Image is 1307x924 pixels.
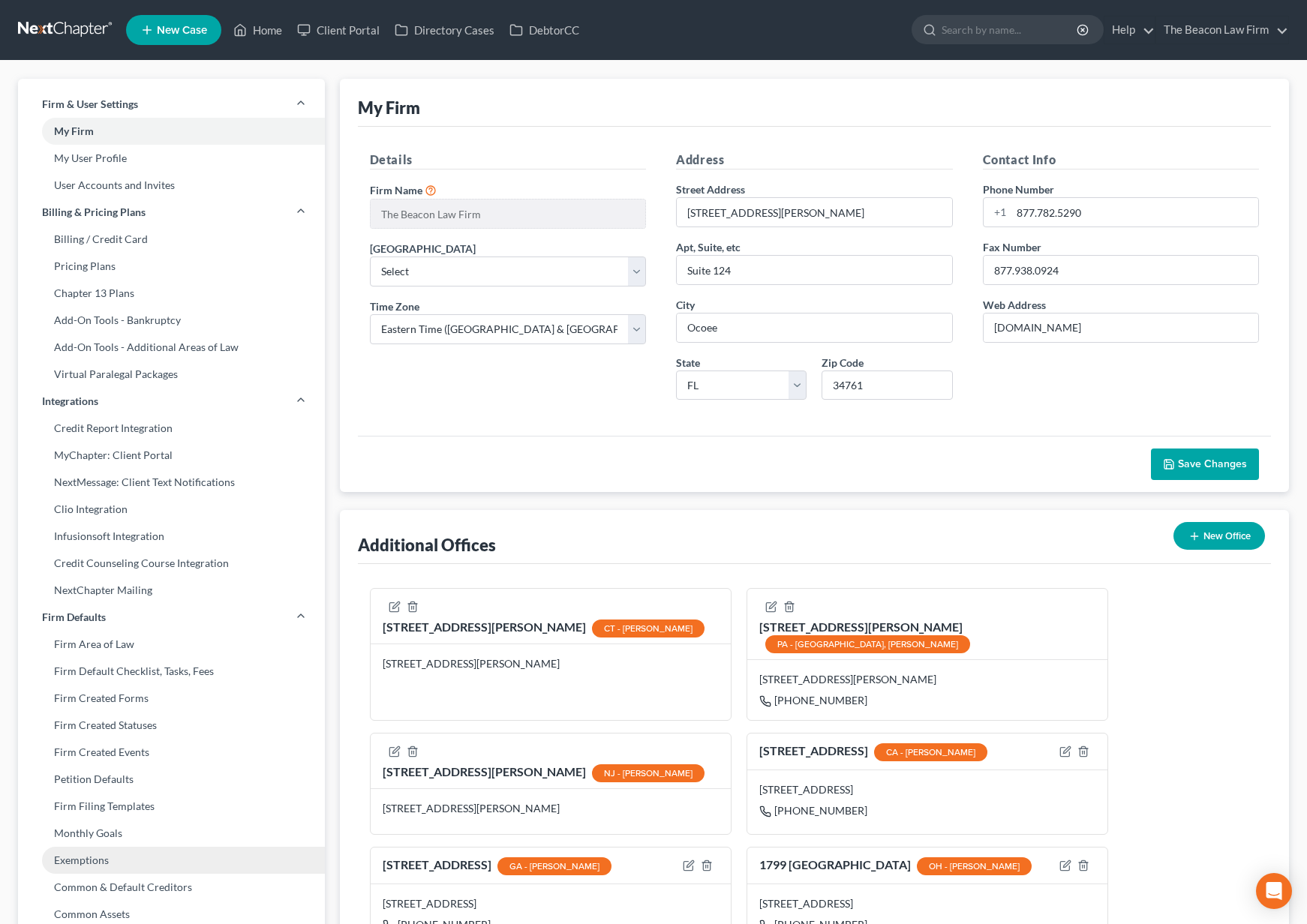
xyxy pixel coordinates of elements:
[1156,16,1288,43] a: The Beacon Law Firm
[759,742,987,761] div: [STREET_ADDRESS]
[370,151,647,169] h5: Details
[18,712,325,739] a: Firm Created Statuses
[387,16,502,43] a: Directory Cases
[822,355,864,370] label: Zip Code
[18,577,325,604] a: NextChapter Mailing
[42,610,106,625] span: Firm Defaults
[759,856,1032,875] div: 1799 [GEOGRAPHIC_DATA]
[18,469,325,496] a: NextMessage: Client Text Notifications
[226,16,290,43] a: Home
[984,198,1011,226] div: +1
[677,198,952,226] input: Enter address...
[18,847,325,874] a: Exemptions
[18,145,325,172] a: My User Profile
[42,205,146,220] span: Billing & Pricing Plans
[765,635,970,653] div: PA - [GEOGRAPHIC_DATA], [PERSON_NAME]
[371,199,646,228] input: Enter name...
[18,415,325,442] a: Credit Report Integration
[18,496,325,523] a: Clio Integration
[18,307,325,334] a: Add-On Tools - Bankruptcy
[370,298,419,314] label: Time Zone
[774,694,867,706] span: [PHONE_NUMBER]
[370,241,476,256] label: [GEOGRAPHIC_DATA]
[383,856,611,875] div: [STREET_ADDRESS]
[383,619,705,637] div: [STREET_ADDRESS][PERSON_NAME]
[942,16,1079,43] input: Search by name...
[383,656,719,671] div: [STREET_ADDRESS][PERSON_NAME]
[677,313,952,342] input: Enter city...
[18,226,325,253] a: Billing / Credit Card
[42,394,98,409] span: Integrations
[383,896,719,911] div: [STREET_ADDRESS]
[1178,457,1247,470] span: Save Changes
[774,804,867,817] span: [PHONE_NUMBER]
[676,355,700,370] label: State
[983,239,1041,255] label: Fax Number
[383,763,705,782] div: [STREET_ADDRESS][PERSON_NAME]
[1173,522,1265,550] button: New Office
[917,857,1032,875] div: OH - [PERSON_NAME]
[18,658,325,685] a: Firm Default Checklist, Tasks, Fees
[759,896,1095,911] div: [STREET_ADDRESS]
[759,672,1095,687] div: [STREET_ADDRESS][PERSON_NAME]
[759,619,1095,653] div: [STREET_ADDRESS][PERSON_NAME]
[370,184,422,196] span: Firm Name
[676,151,953,169] h5: Address
[18,280,325,307] a: Chapter 13 Plans
[18,820,325,847] a: Monthly Goals
[18,361,325,388] a: Virtual Paralegal Packages
[983,151,1260,169] h5: Contact Info
[18,766,325,793] a: Petition Defaults
[676,297,695,313] label: City
[18,739,325,766] a: Firm Created Events
[18,793,325,820] a: Firm Filing Templates
[676,181,745,197] label: Street Address
[157,25,207,36] span: New Case
[358,97,420,118] div: My Firm
[290,16,387,43] a: Client Portal
[18,685,325,712] a: Firm Created Forms
[983,297,1046,313] label: Web Address
[18,874,325,901] a: Common & Default Creditors
[18,604,325,631] a: Firm Defaults
[502,16,587,43] a: DebtorCC
[18,91,325,118] a: Firm & User Settings
[18,631,325,658] a: Firm Area of Law
[676,239,741,255] label: Apt, Suite, etc
[677,256,952,284] input: (optional)
[18,172,325,199] a: User Accounts and Invites
[874,743,987,761] div: CA - [PERSON_NAME]
[592,619,705,637] div: CT - [PERSON_NAME]
[18,550,325,577] a: Credit Counseling Course Integration
[983,181,1054,197] label: Phone Number
[18,118,325,145] a: My Firm
[822,370,952,400] input: XXXXX
[1104,16,1155,43] a: Help
[18,334,325,361] a: Add-On Tools - Additional Areas of Law
[358,534,496,556] div: Additional Offices
[18,253,325,280] a: Pricing Plans
[984,256,1259,284] input: Enter fax...
[18,388,325,415] a: Integrations
[497,857,611,875] div: GA - [PERSON_NAME]
[42,97,138,112] span: Firm & User Settings
[984,313,1259,342] input: Enter web address....
[383,801,719,816] div: [STREET_ADDRESS][PERSON_NAME]
[592,764,705,782] div: NJ - [PERSON_NAME]
[18,199,325,226] a: Billing & Pricing Plans
[18,523,325,550] a: Infusionsoft Integration
[1151,448,1259,480] button: Save Changes
[759,782,1095,797] div: [STREET_ADDRESS]
[18,442,325,469] a: MyChapter: Client Portal
[1011,198,1259,226] input: Enter phone...
[1256,873,1292,909] div: Open Intercom Messenger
